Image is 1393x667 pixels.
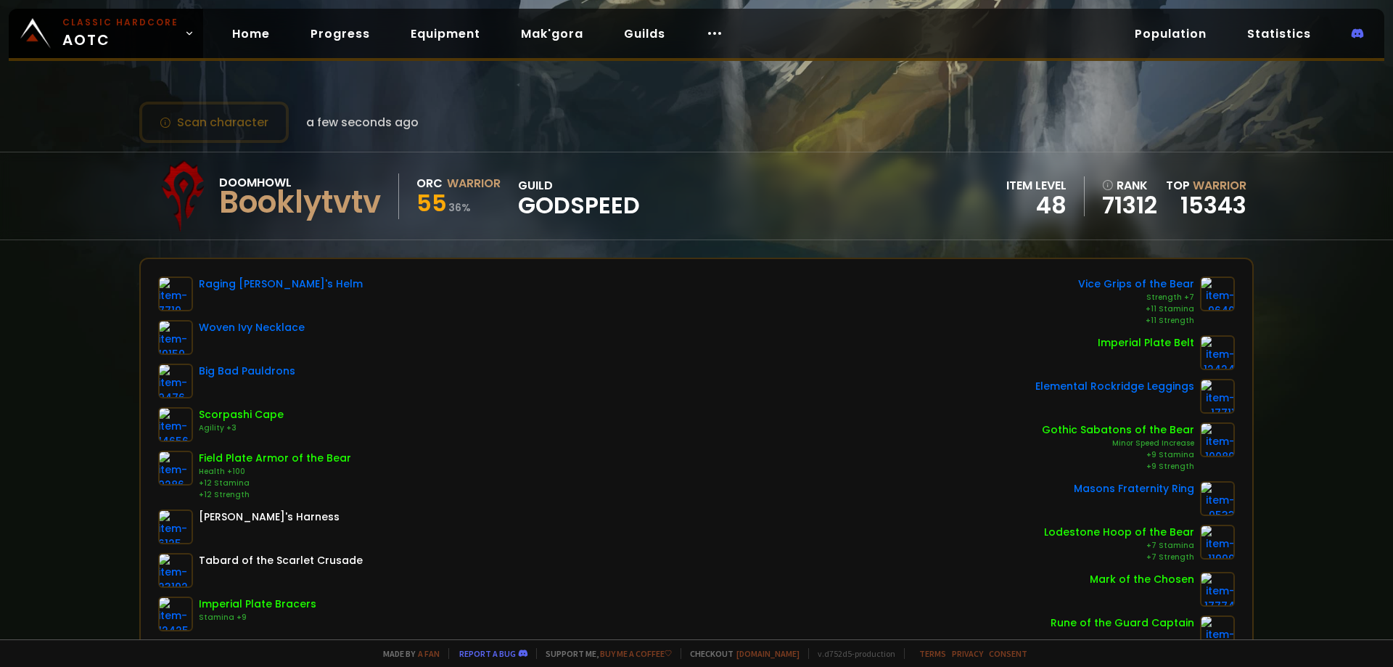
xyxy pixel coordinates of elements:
img: item-14656 [158,407,193,442]
div: Raging [PERSON_NAME]'s Helm [199,277,363,292]
a: Guilds [612,19,677,49]
div: Field Plate Armor of the Bear [199,451,351,466]
a: Progress [299,19,382,49]
a: Equipment [399,19,492,49]
div: Elemental Rockridge Leggings [1035,379,1194,394]
span: a few seconds ago [306,113,419,131]
img: item-17711 [1200,379,1235,414]
div: Agility +3 [199,422,284,434]
div: guild [518,176,640,216]
div: Imperial Plate Bracers [199,597,316,612]
div: Orc [416,174,443,192]
span: Support me, [536,648,672,659]
div: +7 Stamina [1044,540,1194,552]
span: AOTC [62,16,178,51]
span: v. d752d5 - production [808,648,895,659]
a: Classic HardcoreAOTC [9,9,203,58]
a: 15343 [1180,189,1246,221]
div: Lodestone Hoop of the Bear [1044,525,1194,540]
img: item-6125 [158,510,193,544]
a: Terms [919,648,946,659]
img: item-17774 [1200,572,1235,607]
small: 36 % [448,200,471,215]
img: item-11999 [1200,525,1235,560]
div: rank [1102,176,1157,195]
div: [PERSON_NAME]'s Harness [199,510,340,525]
img: item-9476 [158,364,193,398]
div: +9 Strength [1042,461,1194,472]
span: 55 [416,187,447,219]
a: Mak'gora [509,19,595,49]
div: Woven Ivy Necklace [199,320,305,335]
div: Doomhowl [219,173,381,192]
div: +9 Stamina [1042,449,1194,461]
div: 48 [1006,195,1067,216]
small: Classic Hardcore [62,16,178,29]
div: Mark of the Chosen [1090,572,1194,587]
a: a fan [418,648,440,659]
span: Checkout [681,648,800,659]
div: +7 Strength [1044,552,1194,563]
span: godspeed [518,195,640,216]
span: Made by [374,648,440,659]
div: Vice Grips of the Bear [1078,277,1194,292]
img: item-10089 [1200,422,1235,457]
div: Tabard of the Scarlet Crusade [199,553,363,568]
div: Top [1166,176,1246,195]
div: Scorpashi Cape [199,407,284,422]
div: Warrior [447,174,501,192]
a: Consent [989,648,1027,659]
div: +11 Stamina [1078,303,1194,315]
img: item-23192 [158,553,193,588]
img: item-9286 [158,451,193,486]
div: Imperial Plate Belt [1098,335,1194,351]
a: Home [221,19,282,49]
div: +12 Strength [199,489,351,501]
a: Report a bug [459,648,516,659]
img: item-12424 [1200,335,1235,370]
img: item-12425 [158,597,193,631]
img: item-7719 [158,277,193,311]
div: Stamina +9 [199,612,316,623]
img: item-9533 [1200,481,1235,516]
div: Booklytvtv [219,192,381,213]
a: Buy me a coffee [600,648,672,659]
div: +11 Strength [1078,315,1194,327]
div: Rune of the Guard Captain [1051,615,1194,631]
div: Big Bad Pauldrons [199,364,295,379]
div: Health +100 [199,466,351,478]
div: Minor Speed Increase [1042,438,1194,449]
div: item level [1006,176,1067,195]
div: +12 Stamina [199,478,351,489]
a: 71312 [1102,195,1157,216]
div: Masons Fraternity Ring [1074,481,1194,496]
img: item-19120 [1200,615,1235,650]
img: item-9640 [1200,277,1235,311]
div: Gothic Sabatons of the Bear [1042,422,1194,438]
button: Scan character [139,102,289,143]
span: Warrior [1193,177,1246,194]
a: [DOMAIN_NAME] [736,648,800,659]
a: Privacy [952,648,983,659]
div: Strength +7 [1078,292,1194,303]
a: Population [1123,19,1218,49]
img: item-19159 [158,320,193,355]
a: Statistics [1236,19,1323,49]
